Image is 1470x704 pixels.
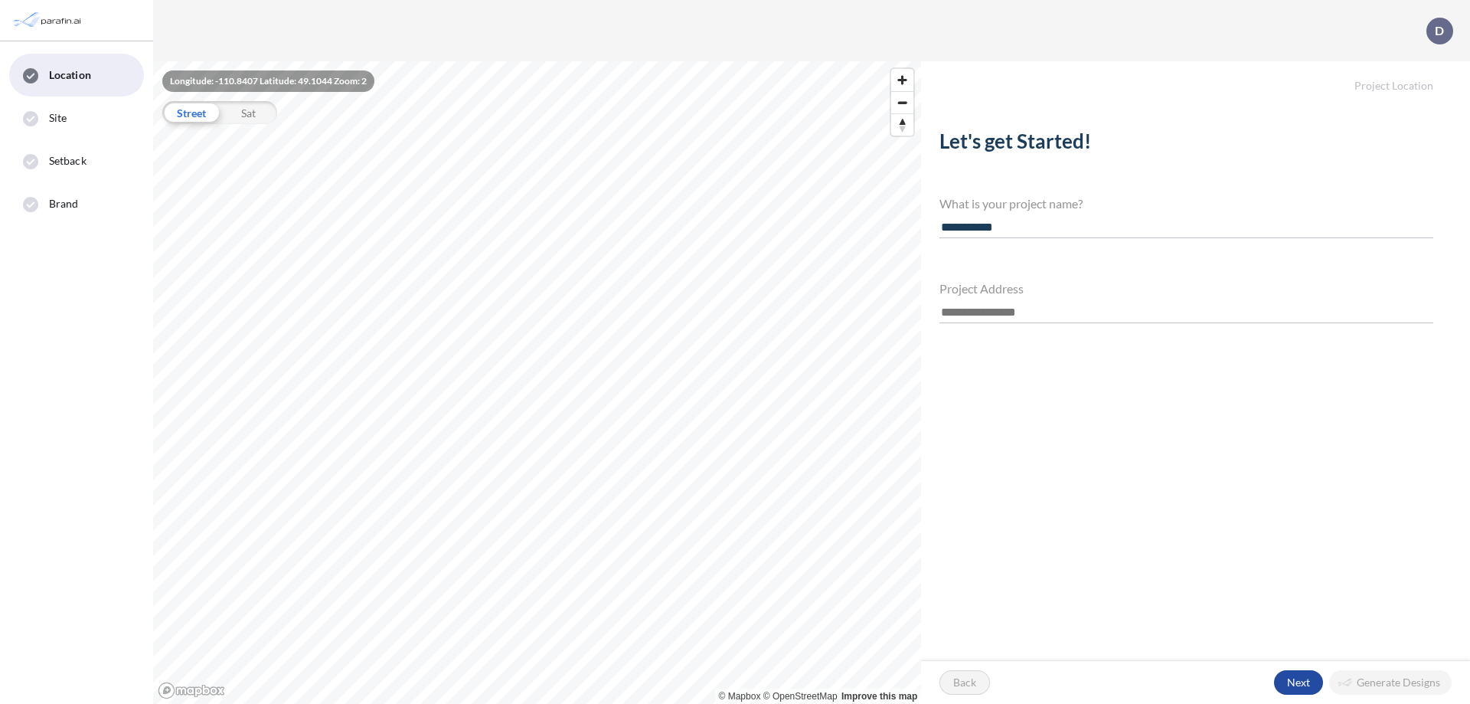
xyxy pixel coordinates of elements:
[1287,675,1310,690] p: Next
[719,691,761,702] a: Mapbox
[891,113,913,136] button: Reset bearing to north
[11,6,86,34] img: Parafin
[939,196,1433,211] h4: What is your project name?
[49,153,87,169] span: Setback
[939,129,1433,159] h2: Let's get Started!
[891,114,913,136] span: Reset bearing to north
[158,682,225,699] a: Mapbox homepage
[162,101,220,124] div: Street
[891,92,913,113] span: Zoom out
[162,70,374,92] div: Longitude: -110.8407 Latitude: 49.1044 Zoom: 2
[891,91,913,113] button: Zoom out
[891,69,913,91] button: Zoom in
[49,67,91,83] span: Location
[763,691,838,702] a: OpenStreetMap
[921,61,1470,93] h5: Project Location
[939,281,1433,296] h4: Project Address
[841,691,917,702] a: Improve this map
[153,61,921,704] canvas: Map
[49,110,67,126] span: Site
[1435,24,1444,38] p: D
[220,101,277,124] div: Sat
[49,196,79,211] span: Brand
[1274,670,1323,695] button: Next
